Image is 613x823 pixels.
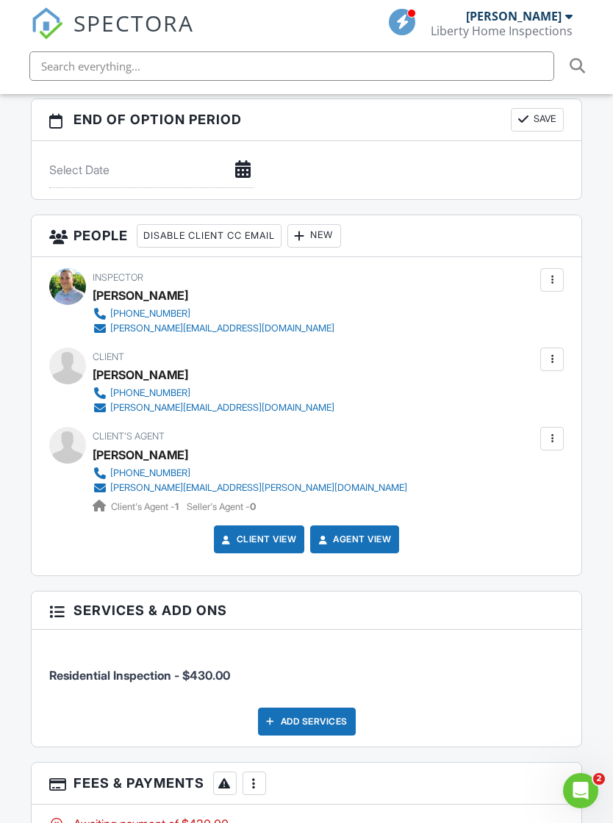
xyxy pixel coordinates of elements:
div: [PERSON_NAME][EMAIL_ADDRESS][DOMAIN_NAME] [110,323,334,334]
h3: Fees & Payments [32,763,582,805]
h3: People [32,215,582,257]
a: [PERSON_NAME][EMAIL_ADDRESS][DOMAIN_NAME] [93,400,334,415]
li: Service: Residential Inspection [49,641,564,695]
input: Select Date [49,152,254,188]
a: [PERSON_NAME][EMAIL_ADDRESS][PERSON_NAME][DOMAIN_NAME] [93,481,407,495]
h3: Services & Add ons [32,592,582,630]
div: [PHONE_NUMBER] [110,387,190,399]
iframe: Intercom live chat [563,773,598,808]
span: SPECTORA [74,7,194,38]
span: Residential Inspection - $430.00 [49,668,230,683]
strong: 1 [175,501,179,512]
span: End of Option Period [74,109,242,129]
a: [PHONE_NUMBER] [93,306,334,321]
span: Client's Agent - [111,501,181,512]
span: Client's Agent [93,431,165,442]
button: Save [511,108,564,132]
div: [PERSON_NAME][EMAIL_ADDRESS][PERSON_NAME][DOMAIN_NAME] [110,482,407,494]
div: New [287,224,341,248]
input: Search everything... [29,51,554,81]
a: [PHONE_NUMBER] [93,386,334,400]
div: [PERSON_NAME] [93,364,188,386]
a: [PERSON_NAME][EMAIL_ADDRESS][DOMAIN_NAME] [93,321,334,336]
div: Liberty Home Inspections [431,24,573,38]
div: [PHONE_NUMBER] [110,467,190,479]
div: [PERSON_NAME] [93,284,188,306]
span: Seller's Agent - [187,501,256,512]
a: [PERSON_NAME] [93,444,188,466]
a: [PHONE_NUMBER] [93,466,407,481]
div: Disable Client CC Email [137,224,282,248]
div: [PHONE_NUMBER] [110,308,190,320]
div: [PERSON_NAME] [466,9,562,24]
span: Inspector [93,272,143,283]
div: [PERSON_NAME][EMAIL_ADDRESS][DOMAIN_NAME] [110,402,334,414]
a: SPECTORA [31,20,194,51]
a: Agent View [315,532,391,547]
span: 2 [593,773,605,785]
img: The Best Home Inspection Software - Spectora [31,7,63,40]
span: Client [93,351,124,362]
a: Client View [219,532,297,547]
strong: 0 [250,501,256,512]
div: Add Services [258,708,356,736]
